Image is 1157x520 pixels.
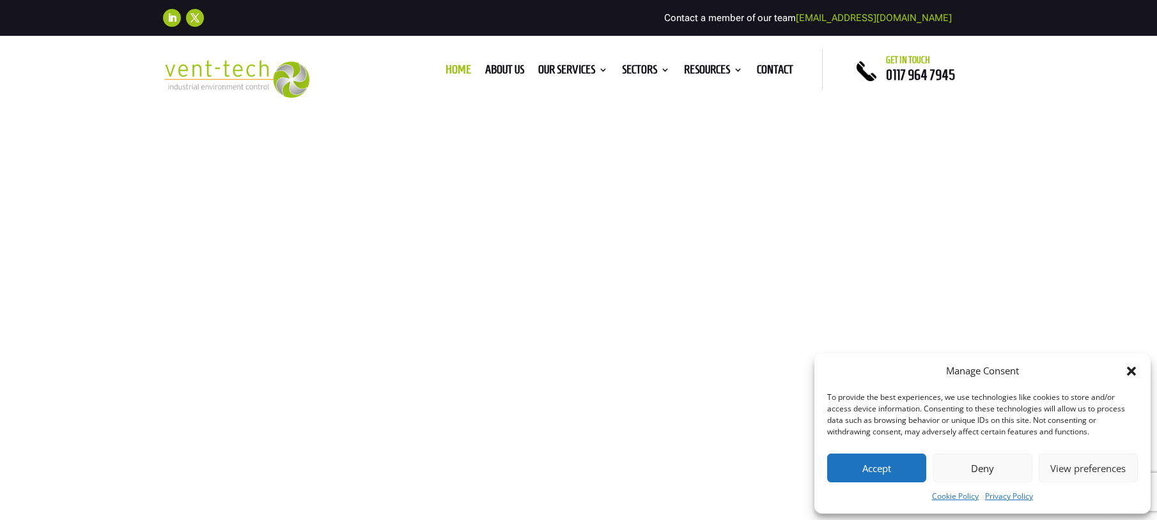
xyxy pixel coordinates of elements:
button: Deny [933,454,1032,482]
a: Contact [757,65,793,79]
span: Contact a member of our team [664,12,952,24]
a: Sectors [622,65,670,79]
a: Privacy Policy [985,489,1033,504]
a: Follow on LinkedIn [163,9,181,27]
a: [EMAIL_ADDRESS][DOMAIN_NAME] [796,12,952,24]
a: Resources [684,65,743,79]
button: Accept [827,454,926,482]
a: Follow on X [186,9,204,27]
div: Close dialog [1125,365,1138,378]
div: To provide the best experiences, we use technologies like cookies to store and/or access device i... [827,392,1137,438]
a: Our Services [538,65,608,79]
a: About us [485,65,524,79]
button: View preferences [1039,454,1138,482]
a: Cookie Policy [932,489,979,504]
a: Home [446,65,471,79]
div: Manage Consent [946,363,1019,379]
span: Get in touch [886,55,930,65]
img: 2023-09-27T08_35_16.549ZVENT-TECH---Clear-background [163,60,309,98]
a: 0117 964 7945 [886,67,955,82]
